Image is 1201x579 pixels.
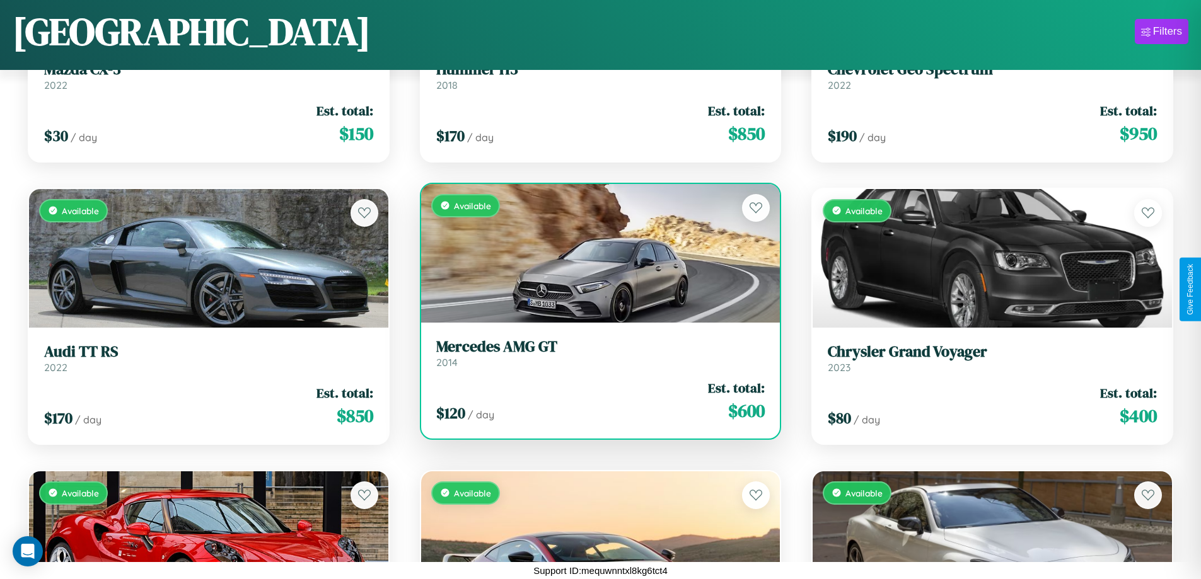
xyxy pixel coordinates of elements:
[828,79,851,91] span: 2022
[71,131,97,144] span: / day
[828,60,1157,91] a: Chevrolet Geo Spectrum2022
[708,101,765,120] span: Est. total:
[436,125,465,146] span: $ 170
[533,562,668,579] p: Support ID: mequwnntxl8kg6tct4
[1120,121,1157,146] span: $ 950
[828,343,1157,374] a: Chrysler Grand Voyager2023
[1135,19,1188,44] button: Filters
[1100,384,1157,402] span: Est. total:
[728,398,765,423] span: $ 600
[436,60,765,79] h3: Hummer H3
[845,205,883,216] span: Available
[467,131,494,144] span: / day
[828,343,1157,361] h3: Chrysler Grand Voyager
[454,488,491,498] span: Available
[1186,264,1195,315] div: Give Feedback
[316,101,373,120] span: Est. total:
[845,488,883,498] span: Available
[436,60,765,91] a: Hummer H32018
[339,121,373,146] span: $ 150
[44,343,373,374] a: Audi TT RS2022
[316,384,373,402] span: Est. total:
[44,60,373,79] h3: Mazda CX-3
[44,408,73,428] span: $ 170
[828,125,857,146] span: $ 190
[828,60,1157,79] h3: Chevrolet Geo Spectrum
[13,6,371,57] h1: [GEOGRAPHIC_DATA]
[44,125,68,146] span: $ 30
[436,356,458,369] span: 2014
[44,60,373,91] a: Mazda CX-32022
[44,343,373,361] h3: Audi TT RS
[728,121,765,146] span: $ 850
[62,205,99,216] span: Available
[468,408,494,421] span: / day
[75,413,102,426] span: / day
[854,413,880,426] span: / day
[436,338,765,369] a: Mercedes AMG GT2014
[1100,101,1157,120] span: Est. total:
[13,536,43,566] div: Open Intercom Messenger
[1120,403,1157,428] span: $ 400
[337,403,373,428] span: $ 850
[436,338,765,356] h3: Mercedes AMG GT
[436,79,458,91] span: 2018
[859,131,886,144] span: / day
[44,79,67,91] span: 2022
[44,361,67,374] span: 2022
[828,361,850,374] span: 2023
[436,403,465,423] span: $ 120
[1153,25,1182,38] div: Filters
[454,200,491,211] span: Available
[828,408,851,428] span: $ 80
[62,488,99,498] span: Available
[708,379,765,397] span: Est. total:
